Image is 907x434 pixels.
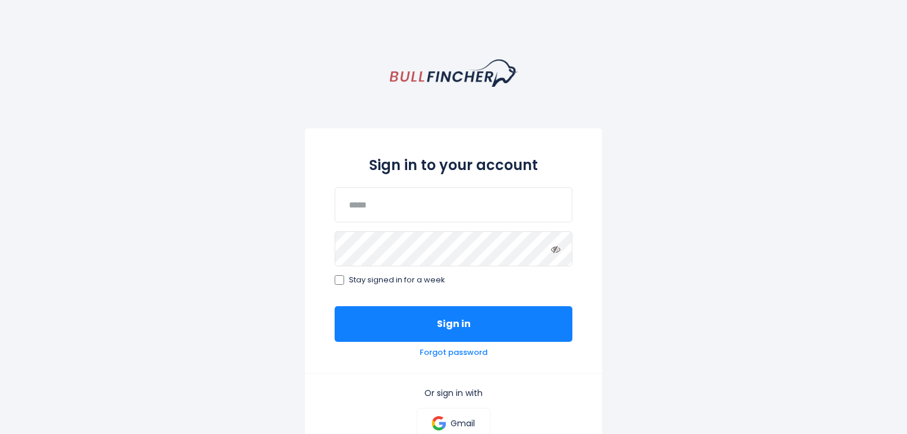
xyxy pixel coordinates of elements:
p: Or sign in with [335,388,572,398]
h2: Sign in to your account [335,155,572,175]
p: Gmail [451,418,475,429]
button: Sign in [335,306,572,342]
input: Stay signed in for a week [335,275,344,285]
a: homepage [390,59,518,87]
a: Forgot password [420,348,487,358]
span: Stay signed in for a week [349,275,445,285]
